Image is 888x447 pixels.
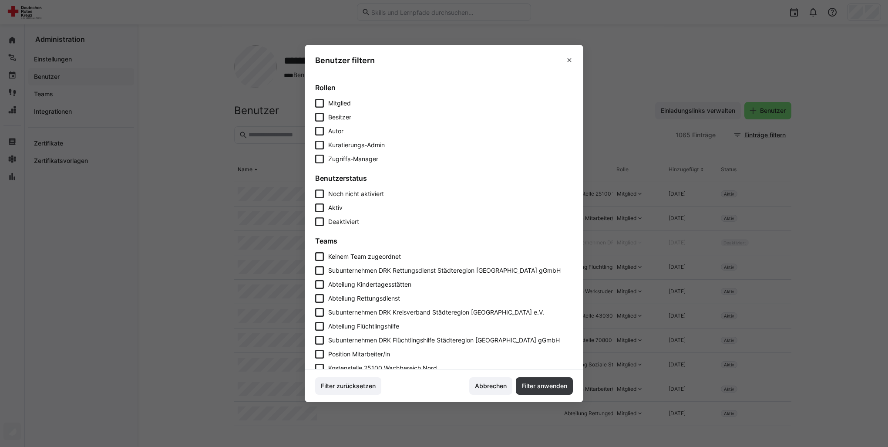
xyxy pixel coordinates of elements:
h4: Benutzerstatus [315,174,573,183]
div: Autor [328,127,343,135]
div: Kuratierungs-Admin [328,141,385,149]
span: Deaktiviert [328,218,359,225]
span: Noch nicht aktiviert [328,190,384,197]
div: Besitzer [328,113,351,122]
span: Subunternehmen DRK Rettungsdienst Städteregion [GEOGRAPHIC_DATA] gGmbH [328,266,561,275]
span: Filter anwenden [520,382,568,390]
button: Abbrechen [469,377,512,395]
span: Subunternehmen DRK Flüchtlingshilfe Städteregion [GEOGRAPHIC_DATA] gGmbH [328,336,560,345]
span: Kostenstelle 25100 Wachbereich Nord [328,364,437,372]
div: Mitglied [328,99,351,108]
span: Abteilung Rettungsdienst [328,294,400,303]
div: Zugriffs-Manager [328,155,378,163]
span: Keinem Team zugeordnet [328,252,401,261]
span: Abteilung Kindertagesstätten [328,280,411,289]
span: Filter zurücksetzen [320,382,377,390]
span: Abbrechen [474,382,508,390]
span: Subunternehmen DRK Kreisverband Städteregion [GEOGRAPHIC_DATA] e.V. [328,308,544,317]
h3: Benutzer filtern [315,55,375,65]
h2: Rollen [315,83,573,92]
button: Filter zurücksetzen [315,377,381,395]
span: Position Mitarbeiter/in [328,350,390,359]
button: Filter anwenden [516,377,573,395]
span: Aktiv [328,204,343,211]
h2: Teams [315,237,573,245]
span: Abteilung Flüchtlingshilfe [328,322,399,331]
